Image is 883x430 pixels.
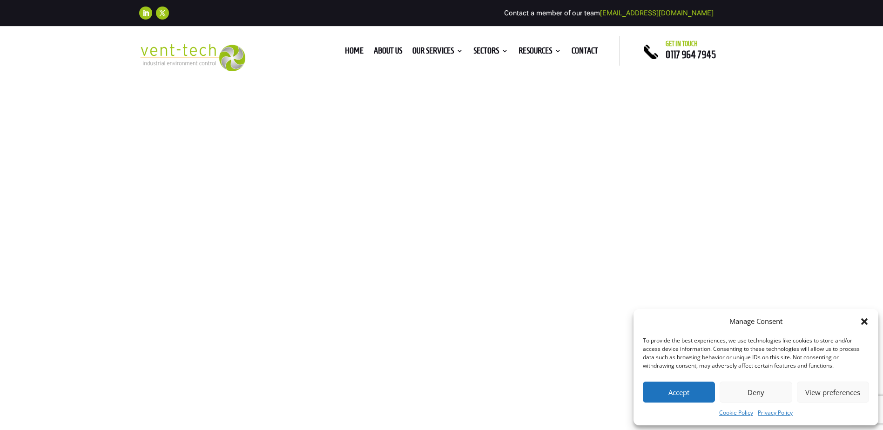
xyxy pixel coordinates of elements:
[374,47,402,58] a: About us
[797,382,869,403] button: View preferences
[139,7,152,20] a: Follow on LinkedIn
[139,44,246,71] img: 2023-09-27T08_35_16.549ZVENT-TECH---Clear-background
[758,407,793,418] a: Privacy Policy
[504,9,714,17] span: Contact a member of our team
[345,47,364,58] a: Home
[729,316,782,327] div: Manage Consent
[412,47,463,58] a: Our Services
[719,407,753,418] a: Cookie Policy
[666,40,698,47] span: Get in touch
[572,47,598,58] a: Contact
[720,382,792,403] button: Deny
[473,47,508,58] a: Sectors
[860,317,869,326] div: Close dialog
[600,9,714,17] a: [EMAIL_ADDRESS][DOMAIN_NAME]
[156,7,169,20] a: Follow on X
[643,336,868,370] div: To provide the best experiences, we use technologies like cookies to store and/or access device i...
[519,47,561,58] a: Resources
[666,49,716,60] a: 0117 964 7945
[643,382,715,403] button: Accept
